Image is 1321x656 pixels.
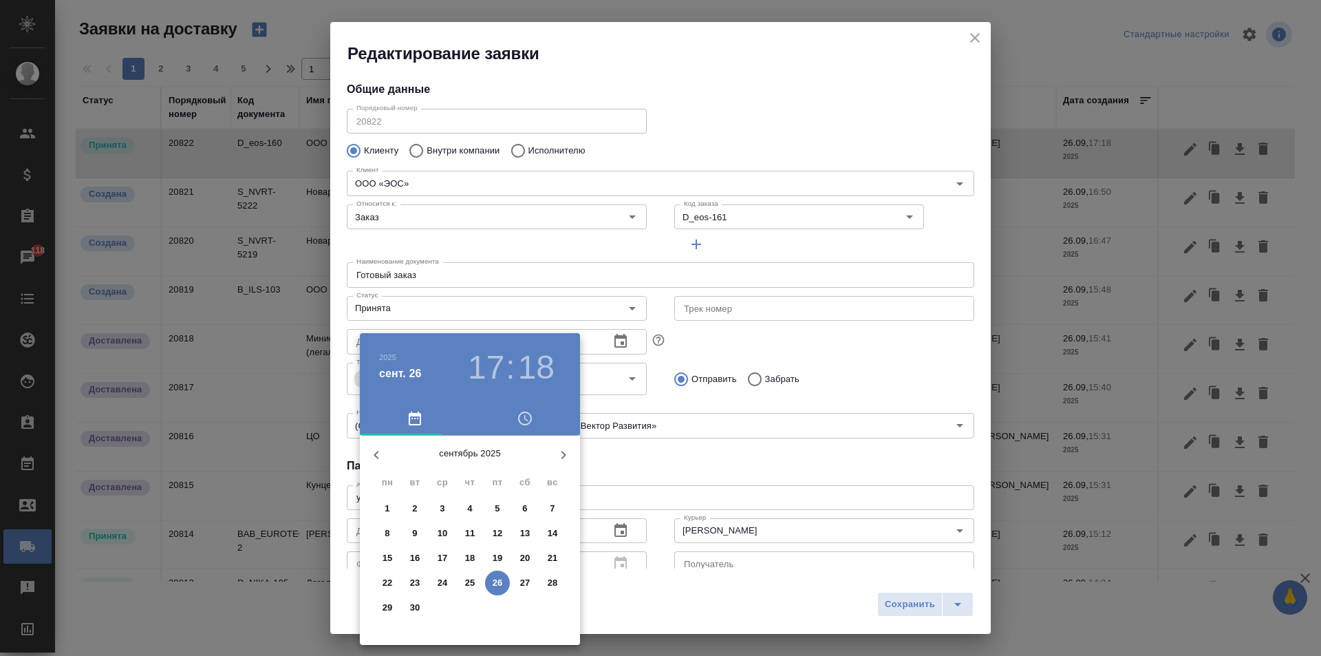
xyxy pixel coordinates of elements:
button: 26 [485,571,510,595]
button: 12 [485,521,510,546]
button: 10 [430,521,455,546]
p: 12 [493,527,503,540]
span: пт [485,476,510,489]
button: 15 [375,546,400,571]
p: 10 [438,527,448,540]
span: вт [402,476,427,489]
p: 24 [438,576,448,590]
button: 17 [468,348,504,387]
button: 4 [458,496,482,521]
p: сентябрь 2025 [393,447,547,461]
button: 3 [430,496,455,521]
p: 29 [383,601,393,615]
p: 18 [465,551,475,565]
button: 2025 [379,353,396,361]
button: сент. 26 [379,366,422,382]
p: 15 [383,551,393,565]
span: чт [458,476,482,489]
p: 27 [520,576,530,590]
p: 1 [385,502,389,516]
button: 11 [458,521,482,546]
button: 25 [458,571,482,595]
button: 20 [513,546,537,571]
p: 23 [410,576,420,590]
button: 14 [540,521,565,546]
button: 19 [485,546,510,571]
button: 29 [375,595,400,620]
p: 21 [548,551,558,565]
button: 21 [540,546,565,571]
button: 23 [402,571,427,595]
p: 7 [550,502,555,516]
p: 2 [412,502,417,516]
p: 26 [493,576,503,590]
button: 18 [458,546,482,571]
button: 28 [540,571,565,595]
p: 8 [385,527,389,540]
p: 20 [520,551,530,565]
button: 30 [402,595,427,620]
p: 19 [493,551,503,565]
p: 13 [520,527,530,540]
button: 16 [402,546,427,571]
h3: : [506,348,515,387]
button: 8 [375,521,400,546]
p: 17 [438,551,448,565]
span: сб [513,476,537,489]
button: 7 [540,496,565,521]
p: 6 [522,502,527,516]
span: ср [430,476,455,489]
p: 25 [465,576,475,590]
p: 9 [412,527,417,540]
p: 4 [467,502,472,516]
button: 13 [513,521,537,546]
p: 16 [410,551,420,565]
p: 28 [548,576,558,590]
button: 24 [430,571,455,595]
span: пн [375,476,400,489]
button: 5 [485,496,510,521]
button: 17 [430,546,455,571]
button: 9 [402,521,427,546]
p: 5 [495,502,500,516]
p: 22 [383,576,393,590]
button: 1 [375,496,400,521]
p: 30 [410,601,420,615]
button: 2 [402,496,427,521]
p: 14 [548,527,558,540]
p: 11 [465,527,475,540]
button: 22 [375,571,400,595]
span: вс [540,476,565,489]
button: 18 [518,348,555,387]
button: 27 [513,571,537,595]
p: 3 [440,502,444,516]
button: 6 [513,496,537,521]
